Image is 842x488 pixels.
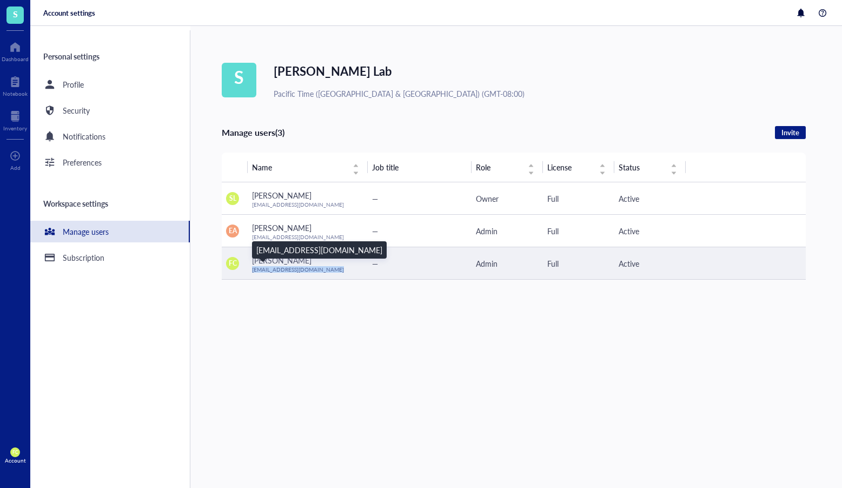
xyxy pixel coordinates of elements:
div: Personal settings [30,43,190,69]
span: [PERSON_NAME] [252,190,311,201]
span: FC [229,259,237,268]
span: [EMAIL_ADDRESS][DOMAIN_NAME] [252,201,344,208]
th: Status [614,153,686,182]
span: — [372,193,378,204]
div: Account [5,457,26,464]
span: — [372,226,378,236]
span: Status [619,161,664,173]
button: Invite [775,126,806,139]
a: Notifications [30,126,190,147]
a: Preferences [30,151,190,173]
span: Active [619,258,639,269]
div: Admin [476,258,539,269]
span: License [547,161,593,173]
a: Inventory [3,108,27,131]
a: Manage users [30,221,190,242]
div: Subscription [63,252,104,263]
div: Pacific Time ([GEOGRAPHIC_DATA] & [GEOGRAPHIC_DATA]) (GMT-08:00) [274,88,525,100]
span: Invite [781,128,799,137]
a: Notebook [3,73,28,97]
span: [PERSON_NAME] Lab [274,62,392,80]
span: Role [476,161,521,173]
div: [EMAIL_ADDRESS][DOMAIN_NAME] [256,244,382,256]
div: Preferences [63,156,102,168]
span: Active [619,193,639,204]
th: License [543,153,614,182]
div: Dashboard [2,56,29,62]
div: Admin [476,225,539,237]
a: Security [30,100,190,121]
span: [EMAIL_ADDRESS][DOMAIN_NAME] [252,266,344,273]
div: Full [547,193,610,205]
a: Subscription [30,247,190,268]
span: FC [12,450,18,455]
div: Security [63,104,90,116]
span: S [13,7,18,21]
span: [PERSON_NAME] [252,222,311,233]
div: Profile [63,78,84,90]
span: SL [229,194,236,203]
a: Dashboard [2,38,29,62]
span: EA [229,226,237,236]
th: Role [472,153,543,182]
span: — [372,258,378,269]
th: Name [248,153,368,182]
span: Active [619,226,639,236]
span: S [234,63,244,90]
th: Job title [368,153,472,182]
div: Add [10,164,21,171]
div: Manage users (3) [222,126,284,140]
div: Manage users [63,226,109,238]
div: Account settings [43,8,95,18]
div: Full [547,225,610,237]
div: Workspace settings [30,190,190,216]
a: Profile [30,74,190,95]
div: Notebook [3,90,28,97]
span: [EMAIL_ADDRESS][DOMAIN_NAME] [252,233,344,241]
span: [PERSON_NAME] [252,255,311,266]
div: Inventory [3,125,27,131]
div: Owner [476,193,539,205]
div: Full [547,258,610,269]
div: Notifications [63,130,105,142]
span: Name [252,161,346,173]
